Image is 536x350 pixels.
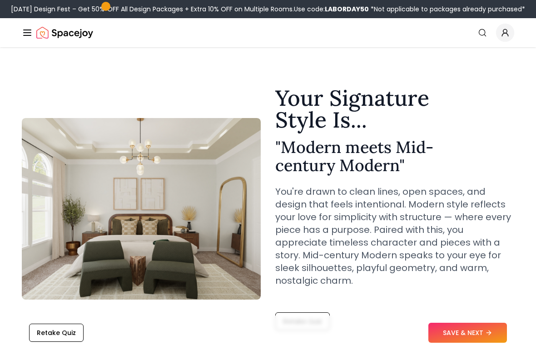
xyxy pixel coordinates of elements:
button: SAVE & NEXT [428,323,507,343]
h1: Your Signature Style Is... [275,87,514,131]
b: LABORDAY50 [325,5,369,14]
nav: Global [22,18,514,47]
span: Use code: [294,5,369,14]
a: Spacejoy [36,24,93,42]
img: Spacejoy Logo [36,24,93,42]
span: *Not applicable to packages already purchased* [369,5,525,14]
div: [DATE] Design Fest – Get 50% OFF All Design Packages + Extra 10% OFF on Multiple Rooms. [11,5,525,14]
p: You're drawn to clean lines, open spaces, and design that feels intentional. Modern style reflect... [275,185,514,287]
button: Retake Quiz [29,324,84,342]
h2: " Modern meets Mid-century Modern " [275,138,514,174]
img: Modern meets Mid-century Modern Style Example [22,118,261,300]
button: Retake Quiz [275,312,330,330]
